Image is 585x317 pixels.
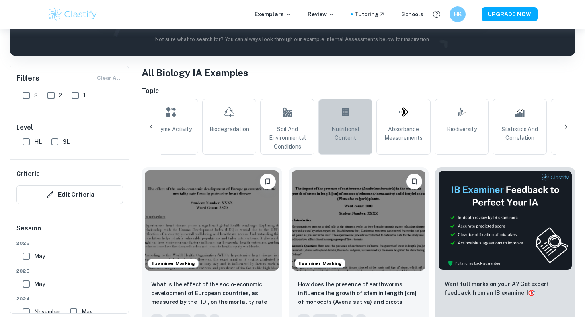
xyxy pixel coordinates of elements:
[34,137,42,146] span: HL
[447,125,477,133] span: Biodiversity
[16,267,123,274] span: 2025
[380,125,427,142] span: Absorbance Measurements
[264,125,311,151] span: Soil and Environmental Conditions
[453,10,462,19] h6: HK
[145,170,279,271] img: Biology IA example thumbnail: What is the effect of the socio-economic
[34,91,38,100] span: 3
[59,91,62,100] span: 2
[82,307,92,316] span: May
[209,125,249,133] span: Biodegradation
[292,170,426,271] img: Biology IA example thumbnail: How does the presence of earthworms infl
[16,169,40,179] h6: Criteria
[83,91,86,100] span: 1
[47,6,98,22] img: Clastify logo
[142,86,575,96] h6: Topic
[295,260,345,267] span: Examiner Marking
[496,125,543,142] span: Statistics and Correlation
[298,280,419,307] p: How does the presence of earthworms influence the growth of stem in length [cm] of monocots (Aven...
[16,185,123,204] button: Edit Criteria
[34,252,45,261] span: May
[430,8,443,21] button: Help and Feedback
[450,6,466,22] button: HK
[16,123,123,132] h6: Level
[16,73,39,84] h6: Filters
[528,290,535,296] span: 🎯
[308,10,335,19] p: Review
[16,295,123,302] span: 2024
[260,174,276,189] button: Bookmark
[16,35,569,43] p: Not sure what to search for? You can always look through our example Internal Assessments below f...
[255,10,292,19] p: Exemplars
[16,240,123,247] span: 2026
[63,137,70,146] span: SL
[142,66,575,80] h1: All Biology IA Examples
[151,280,273,307] p: What is the effect of the socio-economic development of European countries, as measured by the HD...
[401,10,423,19] a: Schools
[322,125,369,142] span: Nutritional Content
[445,280,566,297] p: Want full marks on your IA ? Get expert feedback from an IB examiner!
[16,224,123,240] h6: Session
[34,280,45,288] span: May
[355,10,385,19] a: Tutoring
[150,125,192,133] span: Enzyme Activity
[148,260,198,267] span: Examiner Marking
[438,170,572,270] img: Thumbnail
[34,307,60,316] span: November
[406,174,422,189] button: Bookmark
[482,7,538,21] button: UPGRADE NOW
